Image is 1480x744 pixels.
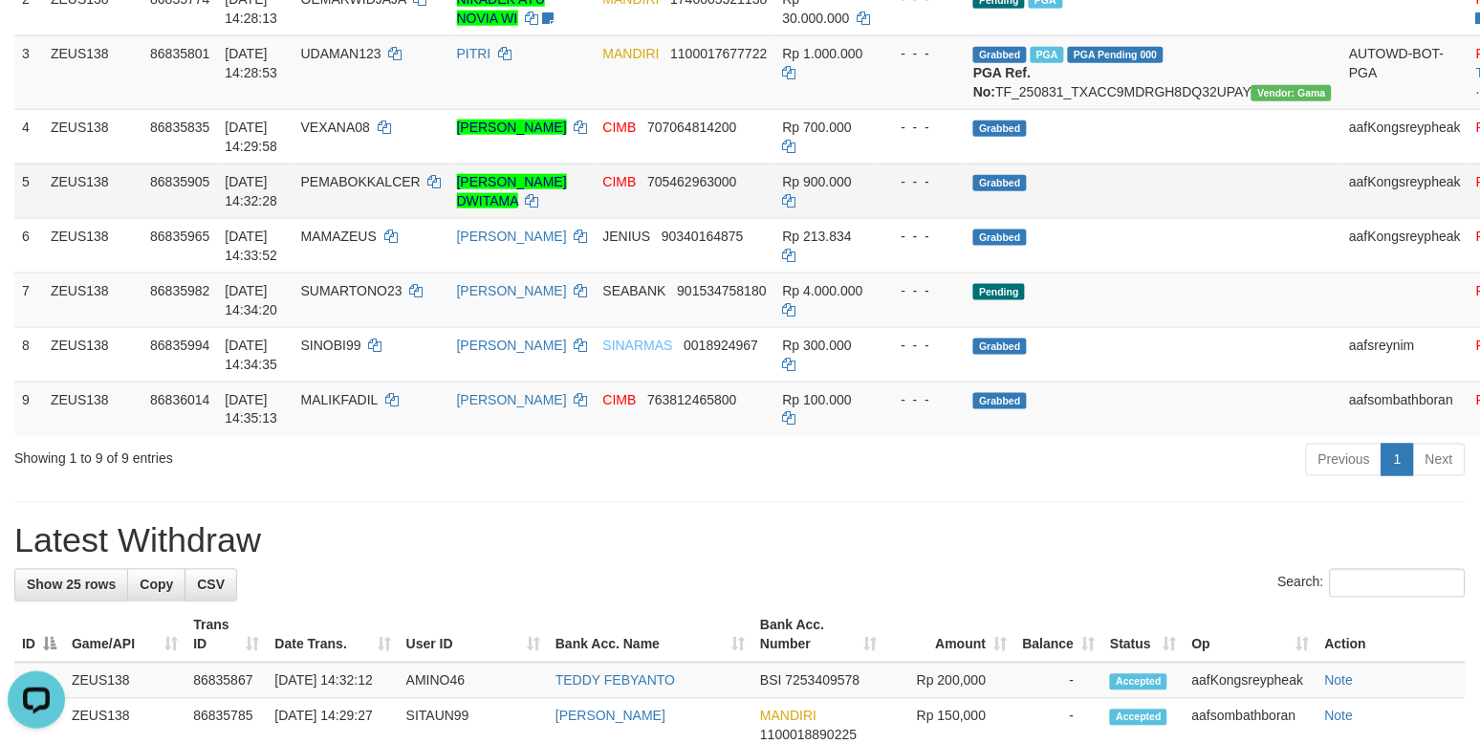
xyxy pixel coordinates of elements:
span: [DATE] 14:34:35 [225,338,277,372]
div: Showing 1 to 9 of 9 entries [14,442,602,469]
a: Copy [127,569,185,602]
td: 6 [14,218,43,273]
span: Rp 300.000 [783,338,852,353]
span: Accepted [1110,674,1167,690]
td: Rp 200,000 [885,663,1015,699]
td: aafKongsreypheak [1342,218,1469,273]
div: - - - [886,227,959,246]
span: [DATE] 14:32:28 [225,174,277,208]
span: Rp 213.834 [783,229,852,244]
span: Vendor URL: https://trx31.1velocity.biz [1251,85,1332,101]
button: Open LiveChat chat widget [8,8,65,65]
span: JENIUS [603,229,651,244]
span: 86835994 [150,338,209,353]
span: PGA Pending [1068,47,1164,63]
span: UDAMAN123 [301,46,381,61]
a: Show 25 rows [14,569,128,602]
a: TEDDY FEBYANTO [555,673,675,689]
span: CIMB [603,120,637,135]
td: aafsombathboran [1342,382,1469,436]
th: User ID: activate to sort column ascending [399,608,548,663]
span: MALIKFADIL [301,392,378,407]
a: [PERSON_NAME] [457,392,567,407]
span: Copy 1100017677722 to clipboard [670,46,767,61]
a: CSV [185,569,237,602]
a: Next [1413,444,1466,476]
th: Status: activate to sort column ascending [1102,608,1184,663]
span: Copy 901534758180 to clipboard [677,283,766,298]
a: [PERSON_NAME] [457,283,567,298]
span: MANDIRI [603,46,660,61]
td: ZEUS138 [43,109,142,164]
span: [DATE] 14:35:13 [225,392,277,427]
div: - - - [886,281,959,300]
span: Pending [973,284,1025,300]
th: Bank Acc. Name: activate to sort column ascending [548,608,752,663]
td: AMINO46 [399,663,548,699]
span: Grabbed [973,120,1027,137]
div: - - - [886,118,959,137]
td: ZEUS138 [64,663,185,699]
span: Copy 0018924967 to clipboard [684,338,758,353]
span: SUMARTONO23 [301,283,403,298]
span: [DATE] 14:34:20 [225,283,277,317]
span: 86835835 [150,120,209,135]
span: PEMABOKKALCER [301,174,421,189]
span: CIMB [603,174,637,189]
td: aafKongsreypheak [1342,164,1469,218]
span: 86835965 [150,229,209,244]
div: - - - [886,336,959,355]
th: Date Trans.: activate to sort column ascending [268,608,399,663]
span: Copy 707064814200 to clipboard [647,120,736,135]
span: SINOBI99 [301,338,361,353]
td: aafsreynim [1342,327,1469,382]
span: Grabbed [973,393,1027,409]
label: Search: [1278,569,1466,598]
span: Grabbed [973,47,1027,63]
td: - [1015,663,1103,699]
td: 86835867 [185,663,267,699]
span: SINARMAS [603,338,673,353]
span: Marked by aafsreyleap [1031,47,1064,63]
span: 86835982 [150,283,209,298]
div: - - - [886,172,959,191]
span: Grabbed [973,230,1027,246]
b: PGA Ref. No: [973,65,1031,99]
span: Rp 100.000 [783,392,852,407]
span: CSV [197,578,225,593]
div: - - - [886,44,959,63]
span: MANDIRI [760,709,816,724]
th: Op: activate to sort column ascending [1185,608,1317,663]
span: Rp 1.000.000 [783,46,863,61]
span: Copy 7253409578 to clipboard [786,673,860,689]
span: VEXANA08 [301,120,370,135]
a: 1 [1382,444,1414,476]
td: 3 [14,35,43,109]
span: BSI [760,673,782,689]
td: 4 [14,109,43,164]
a: [PERSON_NAME] [457,338,567,353]
span: [DATE] 14:28:53 [225,46,277,80]
a: [PERSON_NAME] [555,709,665,724]
span: [DATE] 14:29:58 [225,120,277,154]
td: ZEUS138 [43,382,142,436]
a: Previous [1306,444,1382,476]
span: Copy 1100018890225 to clipboard [760,728,857,743]
td: TF_250831_TXACC9MDRGH8DQ32UPAY [966,35,1341,109]
td: aafKongsreypheak [1185,663,1317,699]
span: SEABANK [603,283,666,298]
th: Amount: activate to sort column ascending [885,608,1015,663]
td: AUTOWD-BOT-PGA [1342,35,1469,109]
td: [DATE] 14:32:12 [268,663,399,699]
span: Rp 4.000.000 [783,283,863,298]
span: Accepted [1110,710,1167,726]
span: Grabbed [973,175,1027,191]
th: Trans ID: activate to sort column ascending [185,608,267,663]
td: 5 [14,164,43,218]
td: ZEUS138 [43,327,142,382]
td: 7 [14,273,43,327]
th: Bank Acc. Number: activate to sort column ascending [752,608,885,663]
h1: Latest Withdraw [14,522,1466,560]
td: aafKongsreypheak [1342,109,1469,164]
div: - - - [886,390,959,409]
